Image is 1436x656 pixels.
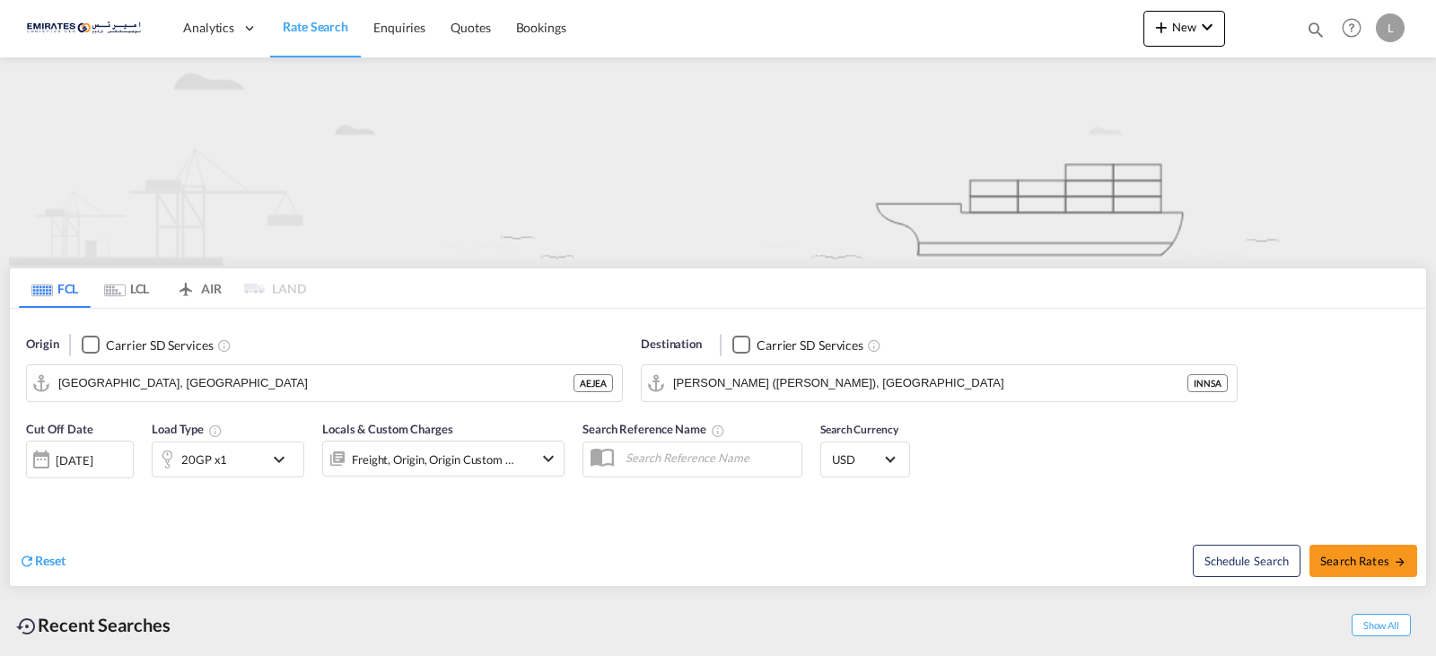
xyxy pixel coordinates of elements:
[27,365,622,401] md-input-container: Jebel Ali, AEJEA
[162,268,234,308] md-tab-item: AIR
[19,268,91,308] md-tab-item: FCL
[1151,16,1172,38] md-icon: icon-plus 400-fg
[217,338,232,353] md-icon: Unchecked: Search for CY (Container Yard) services for all selected carriers.Checked : Search for...
[26,336,58,354] span: Origin
[1309,545,1417,577] button: Search Ratesicon-arrow-right
[641,336,702,354] span: Destination
[26,441,134,478] div: [DATE]
[175,278,197,292] md-icon: icon-airplane
[820,423,898,436] span: Search Currency
[574,374,613,392] div: AEJEA
[9,57,1427,266] img: new-FCL.png
[1336,13,1376,45] div: Help
[10,309,1426,586] div: Origin Checkbox No InkUnchecked: Search for CY (Container Yard) services for all selected carrier...
[208,424,223,438] md-icon: Select multiple loads to view rates
[322,441,565,477] div: Freight Origin Origin Custom Destination Destination Custom Factory Stuffingicon-chevron-down
[373,20,425,35] span: Enquiries
[152,442,304,477] div: 20GP x1icon-chevron-down
[268,449,299,470] md-icon: icon-chevron-down
[1151,20,1218,34] span: New
[582,422,725,436] span: Search Reference Name
[322,422,453,436] span: Locals & Custom Charges
[711,424,725,438] md-icon: Your search will be saved by the below given name
[757,337,863,354] div: Carrier SD Services
[26,422,93,436] span: Cut Off Date
[26,477,39,501] md-datepicker: Select
[516,20,566,35] span: Bookings
[617,444,801,471] input: Search Reference Name
[283,19,348,34] span: Rate Search
[1376,13,1405,42] div: L
[1193,545,1300,577] button: Note: By default Schedule search will only considerorigin ports, destination ports and cut off da...
[732,336,863,354] md-checkbox: Checkbox No Ink
[1352,614,1411,636] span: Show All
[1196,16,1218,38] md-icon: icon-chevron-down
[82,336,213,354] md-checkbox: Checkbox No Ink
[9,605,178,645] div: Recent Searches
[1187,374,1228,392] div: INNSA
[27,8,148,48] img: c67187802a5a11ec94275b5db69a26e6.png
[1394,555,1406,568] md-icon: icon-arrow-right
[16,616,38,637] md-icon: icon-backup-restore
[19,552,66,572] div: icon-refreshReset
[91,268,162,308] md-tab-item: LCL
[183,19,234,37] span: Analytics
[1320,554,1406,568] span: Search Rates
[538,448,559,469] md-icon: icon-chevron-down
[830,446,900,472] md-select: Select Currency: $ USDUnited States Dollar
[1336,13,1367,43] span: Help
[56,452,92,468] div: [DATE]
[832,451,882,468] span: USD
[35,553,66,568] span: Reset
[58,370,574,397] input: Search by Port
[19,553,35,569] md-icon: icon-refresh
[352,447,515,472] div: Freight Origin Origin Custom Destination Destination Custom Factory Stuffing
[181,447,227,472] div: 20GP x1
[1306,20,1326,39] md-icon: icon-magnify
[673,370,1187,397] input: Search by Port
[152,422,223,436] span: Load Type
[451,20,490,35] span: Quotes
[1143,11,1225,47] button: icon-plus 400-fgNewicon-chevron-down
[867,338,881,353] md-icon: Unchecked: Search for CY (Container Yard) services for all selected carriers.Checked : Search for...
[19,268,306,308] md-pagination-wrapper: Use the left and right arrow keys to navigate between tabs
[1306,20,1326,47] div: icon-magnify
[642,365,1237,401] md-input-container: Jawaharlal Nehru (Nhava Sheva), INNSA
[106,337,213,354] div: Carrier SD Services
